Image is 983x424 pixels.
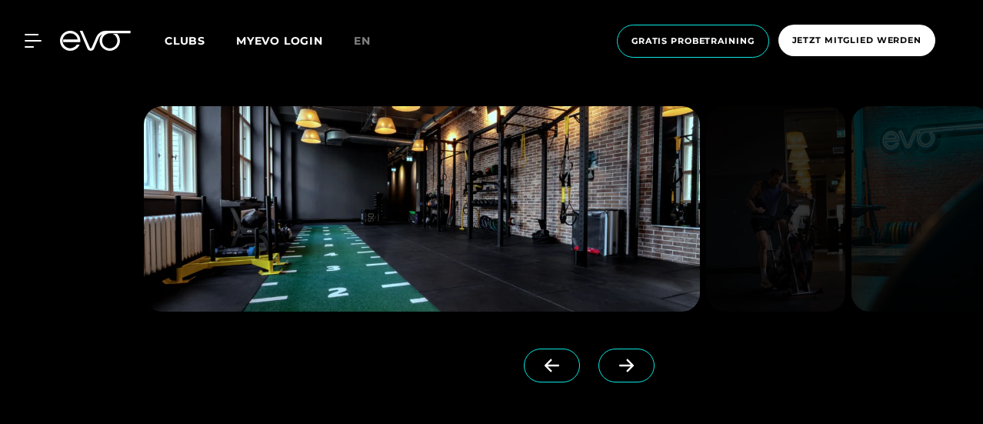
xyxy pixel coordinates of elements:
span: Jetzt Mitglied werden [792,34,921,47]
span: en [354,34,371,48]
img: evofitness [144,106,700,312]
span: Clubs [165,34,205,48]
a: Gratis Probetraining [612,25,774,58]
a: MYEVO LOGIN [236,34,323,48]
a: en [354,32,389,50]
img: evofitness [706,106,845,312]
span: Gratis Probetraining [631,35,755,48]
a: Clubs [165,33,236,48]
a: Jetzt Mitglied werden [774,25,940,58]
